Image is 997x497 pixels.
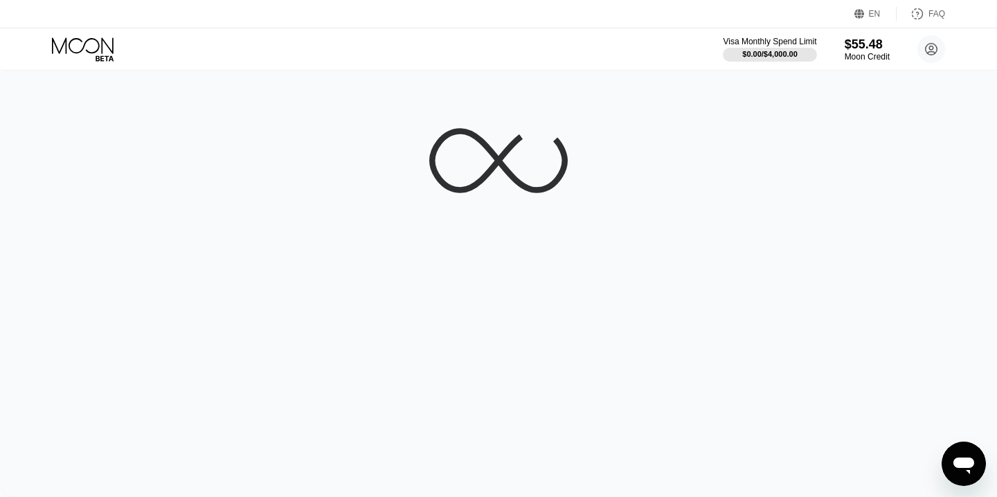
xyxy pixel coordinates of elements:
div: Moon Credit [845,52,890,62]
div: $55.48Moon Credit [845,37,890,62]
div: $0.00 / $4,000.00 [742,50,798,58]
div: FAQ [897,7,945,21]
div: EN [869,9,881,19]
div: FAQ [928,9,945,19]
div: Visa Monthly Spend Limit$0.00/$4,000.00 [723,37,816,62]
div: $55.48 [845,37,890,52]
iframe: Button to launch messaging window [942,442,986,486]
div: EN [854,7,897,21]
div: Visa Monthly Spend Limit [723,37,816,46]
